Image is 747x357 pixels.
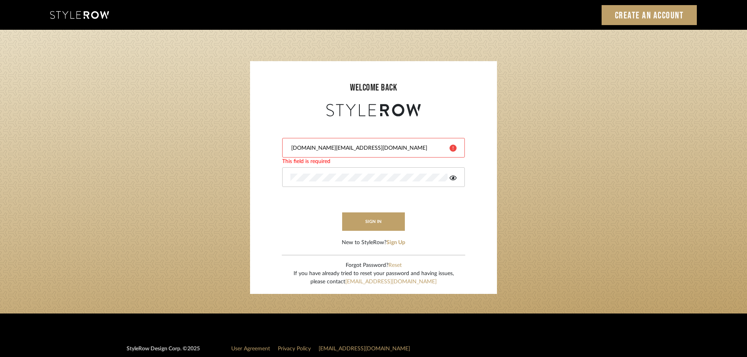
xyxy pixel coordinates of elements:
div: This field is required [282,158,465,166]
button: sign in [342,212,405,231]
a: Privacy Policy [278,346,311,352]
a: [EMAIL_ADDRESS][DOMAIN_NAME] [345,279,437,285]
a: [EMAIL_ADDRESS][DOMAIN_NAME] [319,346,410,352]
button: Reset [388,261,402,270]
div: If you have already tried to reset your password and having issues, please contact [294,270,454,286]
a: Create an Account [602,5,697,25]
a: User Agreement [231,346,270,352]
div: Forgot Password? [294,261,454,270]
div: New to StyleRow? [342,239,405,247]
input: Email Address [290,144,444,152]
button: Sign Up [386,239,405,247]
div: welcome back [258,81,489,95]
